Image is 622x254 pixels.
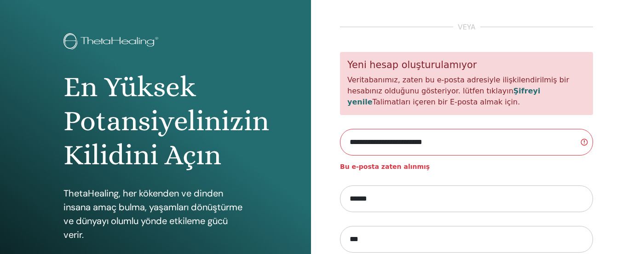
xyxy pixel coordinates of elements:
h1: En Yüksek Potansiyelinizin Kilidini Açın [63,70,248,173]
span: veya [453,22,480,33]
div: Veritabanımız, zaten bu e-posta adresiyle ilişkilendirilmiş bir hesabınız olduğunu gösteriyor. lü... [340,52,593,115]
p: ThetaHealing, her kökenden ve dinden insana amaç bulma, yaşamları dönüştürme ve dünyayı olumlu yö... [63,186,248,242]
strong: Bu e-posta zaten alınmış [340,163,430,170]
h5: Yeni hesap oluşturulamıyor [347,59,586,71]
